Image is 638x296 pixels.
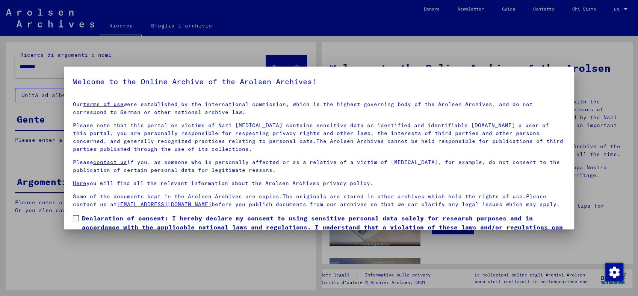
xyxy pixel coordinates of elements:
[73,158,565,174] p: Please if you, as someone who is personally affected or as a relative of a victim of [MEDICAL_DAT...
[73,179,565,187] p: you will find all the relevant information about the Arolsen Archives privacy policy.
[73,193,565,208] p: Some of the documents kept in the Arolsen Archives are copies.The originals are stored in other a...
[73,180,86,187] a: Here
[73,100,565,116] p: Our were established by the international commission, which is the highest governing body of the ...
[82,214,563,240] font: Declaration of consent: I hereby declare my consent to using sensitive personal data solely for r...
[117,201,212,208] a: [EMAIL_ADDRESS][DOMAIN_NAME]
[93,159,127,165] a: contact us
[605,263,623,281] img: Modifica consenso
[83,101,124,108] a: terms of use
[605,263,623,281] div: Modifica consenso
[73,76,565,88] h5: Welcome to the Online Archive of the Arolsen Archives!
[73,121,565,153] p: Please note that this portal on victims of Nazi [MEDICAL_DATA] contains sensitive data on identif...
